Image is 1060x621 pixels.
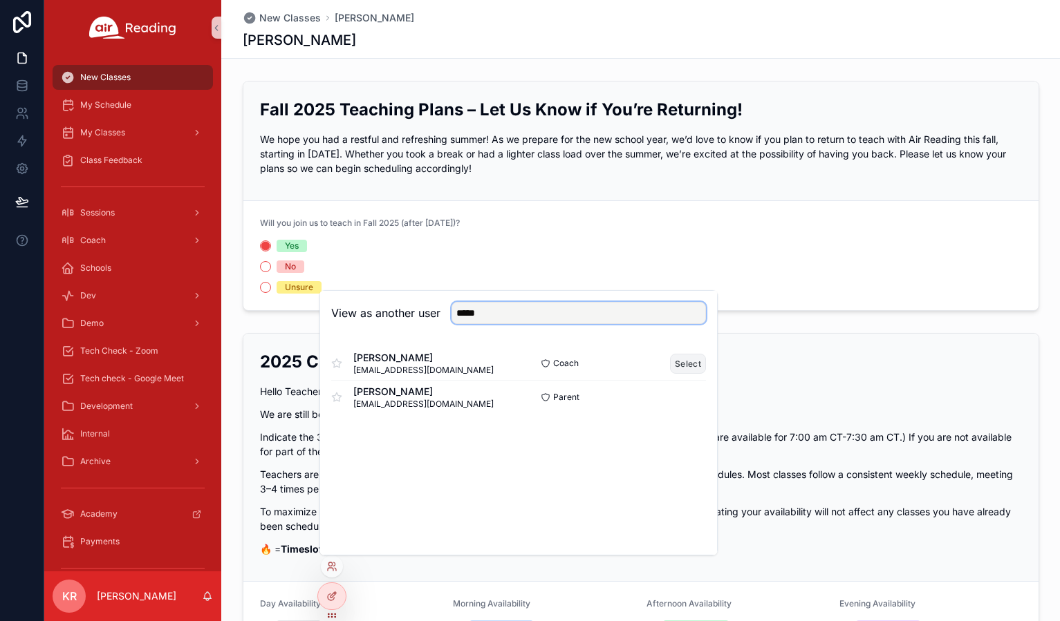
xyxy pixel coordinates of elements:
span: Academy [80,508,118,519]
span: Day Availability [260,598,321,609]
span: New Classes [80,72,131,83]
a: Class Feedback [53,148,213,173]
div: Unsure [285,281,313,294]
span: Coach [80,235,106,246]
a: Dev [53,283,213,308]
a: Tech check - Google Meet [53,366,213,391]
a: Tech Check - Zoom [53,338,213,363]
a: Coach [53,228,213,253]
p: Indicate the 30-minute slots you are available to teach. (For example, selecting 7:00 AM means yo... [260,430,1022,459]
img: App logo [89,17,176,39]
p: We hope you had a restful and refreshing summer! As we prepare for the new school year, we’d love... [260,132,1022,175]
h1: [PERSON_NAME] [243,30,356,50]
strong: Timeslots that are booking urgently [281,543,449,555]
span: [PERSON_NAME] [353,385,494,399]
p: To maximize your chances of being booked, it's best to maintain the same availability each day. U... [260,504,1022,533]
span: Dev [80,290,96,301]
span: Demo [80,318,104,329]
a: Payments [53,529,213,554]
span: Schools [80,262,111,274]
p: [PERSON_NAME] [97,589,176,603]
p: Hello Teachers! [260,384,1022,399]
span: [EMAIL_ADDRESS][DOMAIN_NAME] [353,399,494,410]
a: New Classes [53,65,213,90]
a: My Schedule [53,93,213,117]
span: My Schedule [80,99,131,111]
a: My Classes [53,120,213,145]
h2: Fall 2025 Teaching Plans – Let Us Know if You’re Returning! [260,98,1022,121]
a: Sessions [53,200,213,225]
a: New Classes [243,11,321,25]
p: Teachers are booked based on their longevity with Air, availability, and compatibility with schoo... [260,467,1022,496]
span: Tech check - Google Meet [80,373,184,384]
a: Internal [53,421,213,446]
span: Class Feedback [80,155,142,166]
span: Development [80,401,133,412]
span: Evening Availability [839,598,915,609]
a: Academy [53,501,213,526]
button: Select [670,354,706,374]
span: [PERSON_NAME] [353,351,494,365]
span: Will you join us to teach in Fall 2025 (after [DATE])? [260,218,460,228]
span: New Classes [259,11,321,25]
span: Morning Availability [453,598,530,609]
a: [PERSON_NAME] [335,11,414,25]
span: Coach [553,358,579,369]
div: Yes [285,240,299,252]
h2: View as another user [331,305,440,321]
a: Schools [53,256,213,280]
p: 🔥 = [260,542,1022,556]
span: Parent [553,392,579,403]
span: Tech Check - Zoom [80,345,158,356]
a: Archive [53,449,213,474]
span: [EMAIL_ADDRESS][DOMAIN_NAME] [353,365,494,376]
span: Sessions [80,207,115,218]
span: Internal [80,428,110,439]
span: Afternoon Availability [647,598,732,609]
span: Payments [80,536,120,547]
span: KR [62,588,77,604]
span: Archive [80,456,111,467]
div: scrollable content [44,55,221,571]
p: We are still booking classes. Please keep your schedule as up to date as possible. [260,407,1022,421]
div: No [285,260,296,273]
span: My Classes [80,127,125,138]
a: Development [53,394,213,419]
h2: 2025 Current Availability [260,350,1022,373]
a: Demo [53,311,213,336]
